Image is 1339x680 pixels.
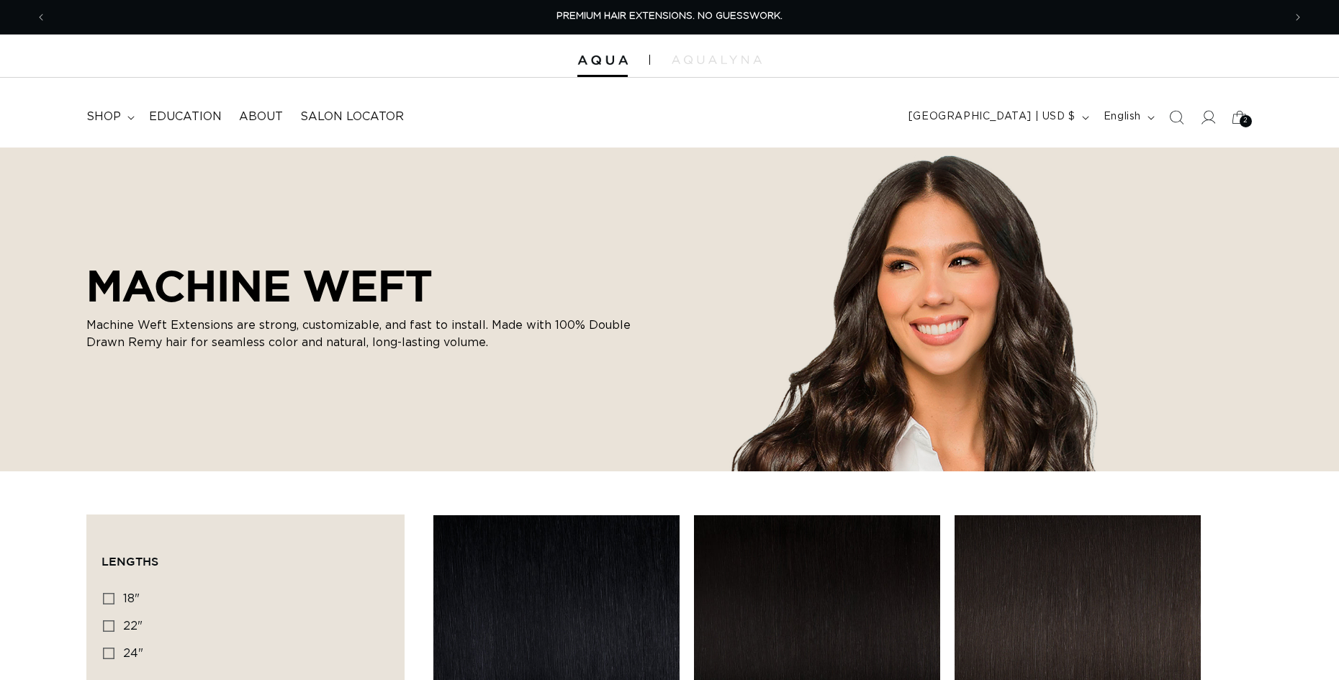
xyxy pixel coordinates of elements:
img: Aqua Hair Extensions [577,55,628,65]
h2: MACHINE WEFT [86,260,634,311]
span: [GEOGRAPHIC_DATA] | USD $ [909,109,1076,124]
button: English [1095,104,1160,131]
a: Salon Locator [292,101,412,133]
a: About [230,101,292,133]
span: shop [86,109,121,124]
span: 24" [123,648,143,659]
button: [GEOGRAPHIC_DATA] | USD $ [900,104,1095,131]
span: Education [149,109,222,124]
button: Next announcement [1282,4,1314,31]
span: 22" [123,620,143,632]
span: Salon Locator [300,109,404,124]
summary: Lengths (0 selected) [102,530,389,581]
span: 18" [123,593,140,604]
summary: shop [78,101,140,133]
span: English [1104,109,1141,124]
span: Lengths [102,555,158,568]
span: About [239,109,283,124]
span: PREMIUM HAIR EXTENSIONS. NO GUESSWORK. [556,12,783,21]
img: aqualyna.com [672,55,762,64]
summary: Search [1160,101,1192,133]
p: Machine Weft Extensions are strong, customizable, and fast to install. Made with 100% Double Draw... [86,317,634,351]
span: 2 [1243,115,1248,127]
a: Education [140,101,230,133]
button: Previous announcement [25,4,57,31]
